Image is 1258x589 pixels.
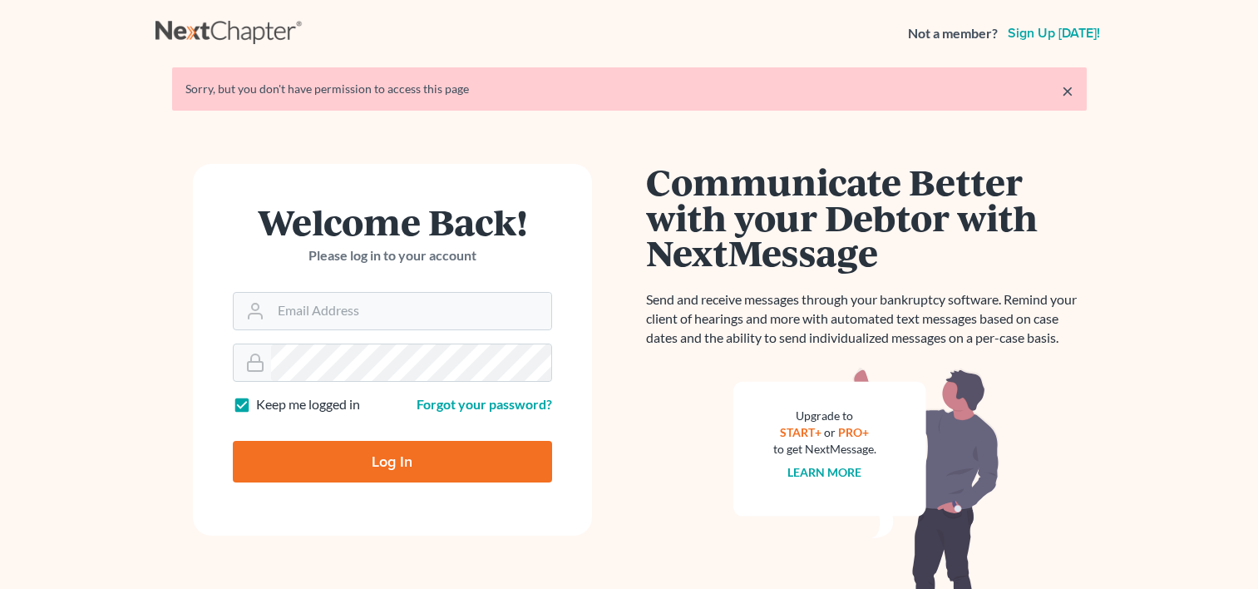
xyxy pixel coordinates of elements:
span: or [824,425,836,439]
a: PRO+ [838,425,869,439]
input: Log In [233,441,552,483]
a: Sign up [DATE]! [1004,27,1103,40]
p: Please log in to your account [233,246,552,265]
a: Forgot your password? [417,396,552,412]
div: Upgrade to [773,408,876,424]
div: to get NextMessage. [773,441,876,458]
strong: Not a member? [908,24,998,43]
div: Sorry, but you don't have permission to access this page [185,81,1073,97]
h1: Welcome Back! [233,204,552,240]
p: Send and receive messages through your bankruptcy software. Remind your client of hearings and mo... [646,290,1087,348]
input: Email Address [271,293,551,329]
h1: Communicate Better with your Debtor with NextMessage [646,164,1087,270]
label: Keep me logged in [256,395,360,414]
a: START+ [780,425,821,439]
a: Learn more [787,465,861,479]
a: × [1062,81,1073,101]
